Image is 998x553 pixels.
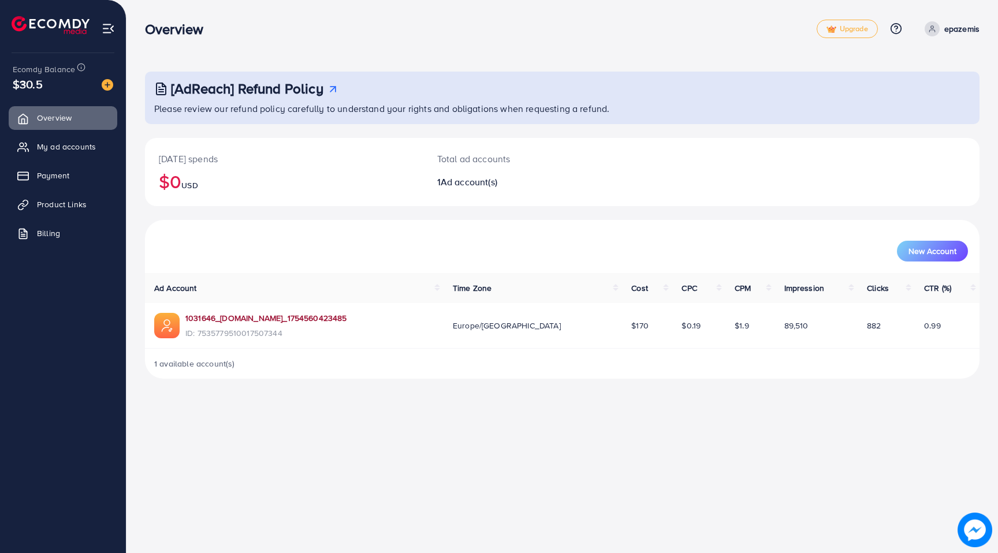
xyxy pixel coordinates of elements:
[631,320,649,331] span: $170
[441,175,497,188] span: Ad account(s)
[924,282,951,294] span: CTR (%)
[181,180,198,191] span: USD
[826,25,836,33] img: tick
[9,106,117,129] a: Overview
[735,320,749,331] span: $1.9
[9,222,117,245] a: Billing
[437,177,618,188] h2: 1
[437,152,618,166] p: Total ad accounts
[682,282,697,294] span: CPC
[682,320,701,331] span: $0.19
[453,320,561,331] span: Europe/[GEOGRAPHIC_DATA]
[453,282,491,294] span: Time Zone
[37,199,87,210] span: Product Links
[924,320,941,331] span: 0.99
[817,20,878,38] a: tickUpgrade
[9,135,117,158] a: My ad accounts
[784,320,809,331] span: 89,510
[897,241,968,261] button: New Account
[159,170,409,192] h2: $0
[631,282,648,294] span: Cost
[102,22,115,35] img: menu
[37,141,96,152] span: My ad accounts
[735,282,751,294] span: CPM
[37,112,72,124] span: Overview
[9,164,117,187] a: Payment
[159,152,409,166] p: [DATE] spends
[185,312,347,324] a: 1031646_[DOMAIN_NAME]_1754560423485
[171,80,323,97] h3: [AdReach] Refund Policy
[867,320,881,331] span: 882
[920,21,980,36] a: epazemis
[826,25,868,33] span: Upgrade
[784,282,825,294] span: Impression
[145,21,213,38] h3: Overview
[37,170,69,181] span: Payment
[37,227,60,239] span: Billing
[13,63,75,75] span: Ecomdy Balance
[960,515,989,544] img: image
[154,102,973,115] p: Please review our refund policy carefully to understand your rights and obligations when requesti...
[185,327,347,339] span: ID: 7535779510017507344
[154,313,180,338] img: ic-ads-acc.e4c84228.svg
[908,247,956,255] span: New Account
[154,282,197,294] span: Ad Account
[13,76,43,92] span: $30.5
[154,358,235,369] span: 1 available account(s)
[9,193,117,216] a: Product Links
[944,22,980,36] p: epazemis
[102,79,113,91] img: image
[12,16,90,34] img: logo
[867,282,889,294] span: Clicks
